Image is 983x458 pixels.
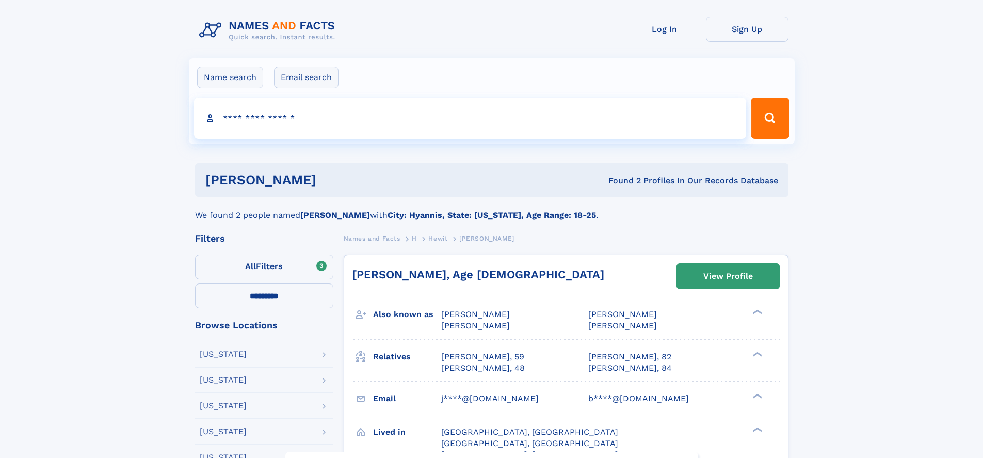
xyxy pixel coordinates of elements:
[677,264,779,289] a: View Profile
[441,427,618,437] span: [GEOGRAPHIC_DATA], [GEOGRAPHIC_DATA]
[428,235,447,242] span: Hewit
[300,210,370,220] b: [PERSON_NAME]
[373,390,441,407] h3: Email
[441,321,510,330] span: [PERSON_NAME]
[750,426,763,433] div: ❯
[197,67,263,88] label: Name search
[441,438,618,448] span: [GEOGRAPHIC_DATA], [GEOGRAPHIC_DATA]
[750,392,763,399] div: ❯
[703,264,753,288] div: View Profile
[441,309,510,319] span: [PERSON_NAME]
[200,428,247,436] div: [US_STATE]
[194,98,747,139] input: search input
[195,197,788,222] div: We found 2 people named with .
[623,17,706,42] a: Log In
[750,351,763,357] div: ❯
[750,309,763,315] div: ❯
[352,268,604,281] a: [PERSON_NAME], Age [DEMOGRAPHIC_DATA]
[588,351,671,362] a: [PERSON_NAME], 82
[462,175,778,186] div: Found 2 Profiles In Our Records Database
[373,306,441,323] h3: Also known as
[195,17,344,44] img: Logo Names and Facts
[274,67,339,88] label: Email search
[373,348,441,366] h3: Relatives
[195,234,333,243] div: Filters
[412,232,417,245] a: H
[441,351,524,362] a: [PERSON_NAME], 59
[200,350,247,358] div: [US_STATE]
[459,235,514,242] span: [PERSON_NAME]
[441,362,525,374] a: [PERSON_NAME], 48
[706,17,788,42] a: Sign Up
[205,173,462,186] h1: [PERSON_NAME]
[245,261,256,271] span: All
[388,210,596,220] b: City: Hyannis, State: [US_STATE], Age Range: 18-25
[412,235,417,242] span: H
[428,232,447,245] a: Hewit
[344,232,400,245] a: Names and Facts
[195,255,333,279] label: Filters
[588,309,657,319] span: [PERSON_NAME]
[195,321,333,330] div: Browse Locations
[588,321,657,330] span: [PERSON_NAME]
[751,98,789,139] button: Search Button
[200,402,247,410] div: [US_STATE]
[588,362,672,374] a: [PERSON_NAME], 84
[373,423,441,441] h3: Lived in
[200,376,247,384] div: [US_STATE]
